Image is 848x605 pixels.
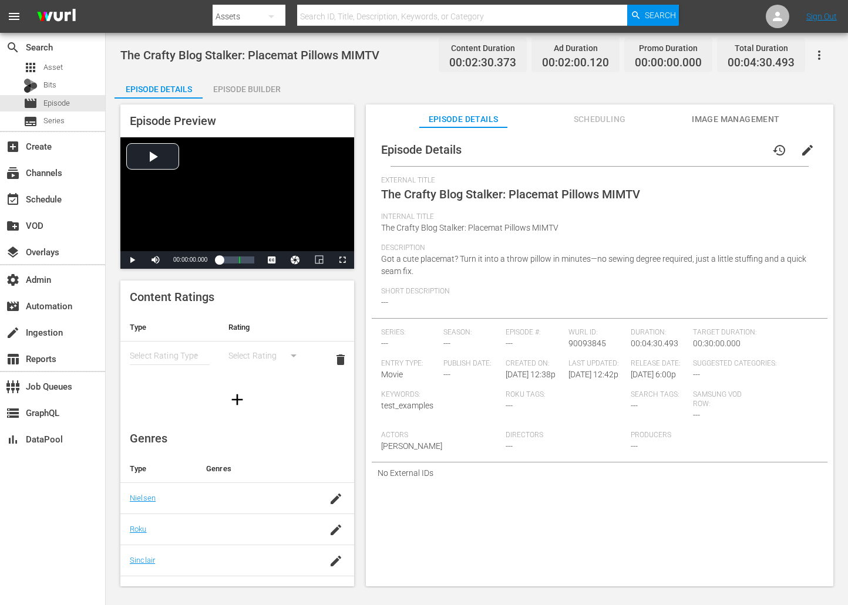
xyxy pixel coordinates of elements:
[6,140,20,154] span: Create
[506,401,513,410] span: ---
[6,299,20,313] span: Automation
[631,370,676,379] span: [DATE] 6:00p
[381,370,403,379] span: Movie
[197,455,318,483] th: Genres
[381,212,812,222] span: Internal Title
[568,370,618,379] span: [DATE] 12:42p
[120,313,219,342] th: Type
[43,62,63,73] span: Asset
[7,9,21,23] span: menu
[631,339,678,348] span: 00:04:30.493
[173,256,207,263] span: 00:00:00.000
[381,254,806,276] span: Got a cute placemat? Turn it into a throw pillow in minutes—no sewing degree required, just a lit...
[6,219,20,233] span: VOD
[120,455,197,483] th: Type
[203,75,291,103] div: Episode Builder
[506,339,513,348] span: ---
[506,441,513,451] span: ---
[631,359,687,369] span: Release Date:
[728,56,795,70] span: 00:04:30.493
[6,166,20,180] span: Channels
[381,143,462,157] span: Episode Details
[506,359,562,369] span: Created On:
[793,136,822,164] button: edit
[381,298,388,307] span: ---
[381,339,388,348] span: ---
[381,223,558,232] span: The Crafty Blog Stalker: Placemat Pillows MIMTV
[6,406,20,420] span: GraphQL
[419,112,507,127] span: Episode Details
[631,441,638,451] span: ---
[631,431,749,440] span: Producers
[506,328,562,337] span: Episode #:
[284,251,307,269] button: Jump To Time
[693,328,812,337] span: Target Duration:
[6,432,20,447] span: DataPool
[443,328,500,337] span: Season:
[381,401,433,410] span: test_examples
[381,176,812,185] span: External Title
[130,290,214,304] span: Content Ratings
[381,187,640,201] span: The Crafty Blog Stalker: Placemat Pillows MIMTV
[693,390,749,409] span: Samsung VOD Row:
[693,359,812,369] span: Suggested Categories:
[130,556,155,565] a: Sinclair
[568,339,606,348] span: 90093845
[331,251,354,269] button: Fullscreen
[6,352,20,366] span: Reports
[506,390,624,400] span: Roku Tags:
[800,143,815,157] span: edit
[43,115,65,127] span: Series
[120,137,354,269] div: Video Player
[6,326,20,340] span: Ingestion
[115,75,203,99] button: Episode Details
[219,256,254,263] div: Progress Bar
[568,359,625,369] span: Last Updated:
[327,346,355,374] button: delete
[381,441,442,451] span: [PERSON_NAME]
[130,525,147,533] a: Roku
[120,251,144,269] button: Play
[120,313,354,378] table: simple table
[381,287,812,296] span: Short Description
[556,112,644,127] span: Scheduling
[542,40,609,56] div: Ad Duration
[631,401,638,410] span: ---
[381,328,438,337] span: Series:
[43,97,70,109] span: Episode
[506,370,556,379] span: [DATE] 12:38p
[443,339,450,348] span: ---
[728,40,795,56] div: Total Duration
[645,5,676,26] span: Search
[144,251,167,269] button: Mute
[23,114,38,129] span: Series
[693,410,700,420] span: ---
[381,431,500,440] span: Actors
[443,359,500,369] span: Publish Date:
[506,431,624,440] span: Directors
[627,5,679,26] button: Search
[693,339,741,348] span: 00:30:00.000
[6,245,20,259] span: Overlays
[130,494,156,502] a: Nielsen
[334,353,348,367] span: delete
[6,273,20,287] span: Admin
[28,3,85,31] img: ans4CAIJ8jUAAAAAAAAAAAAAAAAAAAAAAAAgQb4GAAAAAAAAAAAAAAAAAAAAAAAAJMjXAAAAAAAAAAAAAAAAAAAAAAAAgAT5G...
[631,390,687,400] span: Search Tags:
[6,380,20,394] span: Job Queues
[23,79,38,93] div: Bits
[381,390,500,400] span: Keywords:
[381,244,812,253] span: Description
[765,136,793,164] button: history
[806,12,837,21] a: Sign Out
[568,328,625,337] span: Wurl ID:
[635,40,702,56] div: Promo Duration
[130,114,216,128] span: Episode Preview
[6,192,20,207] span: Schedule
[631,328,687,337] span: Duration:
[635,56,702,70] span: 00:00:00.000
[449,56,516,70] span: 00:02:30.373
[692,112,780,127] span: Image Management
[381,359,438,369] span: Entry Type:
[449,40,516,56] div: Content Duration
